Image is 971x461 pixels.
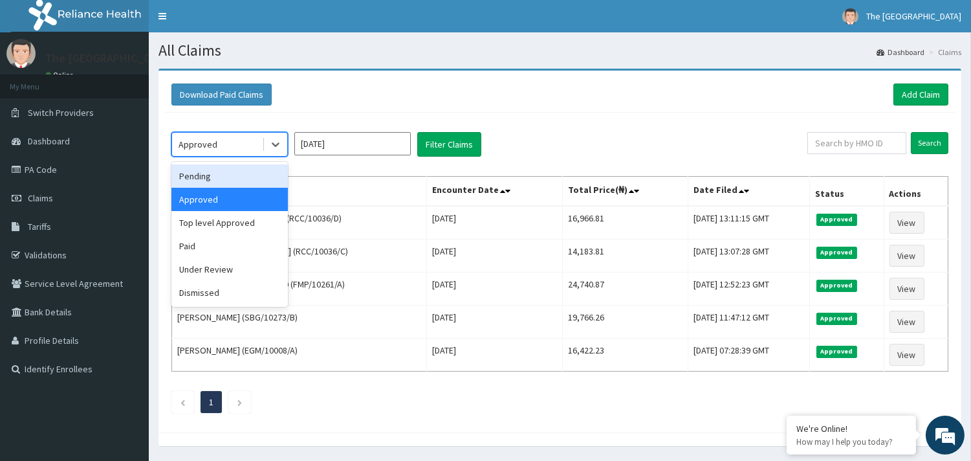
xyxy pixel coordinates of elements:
button: Download Paid Claims [171,84,272,106]
div: We're Online! [796,423,906,434]
a: View [889,344,924,366]
td: [DATE] [426,240,562,273]
td: 16,966.81 [562,206,688,240]
td: [DATE] 13:07:28 GMT [688,240,810,273]
a: View [889,311,924,333]
div: Under Review [171,258,288,281]
img: User Image [842,8,858,25]
p: How may I help you today? [796,436,906,447]
img: User Image [6,39,36,68]
span: Claims [28,192,53,204]
div: Pending [171,164,288,188]
a: Next page [237,396,243,408]
td: Setemifunmi [PERSON_NAME] (RCC/10036/C) [172,240,427,273]
div: Approved [171,188,288,211]
div: Minimize live chat window [212,6,243,38]
span: Approved [816,214,857,225]
td: [PERSON_NAME] (SBG/10273/B) [172,306,427,339]
th: Date Filed [688,177,810,207]
button: Filter Claims [417,132,481,157]
td: [DATE] [426,339,562,372]
span: Approved [816,247,857,258]
a: Page 1 is your current page [209,396,213,408]
td: [DATE] 11:47:12 GMT [688,306,810,339]
td: [PERSON_NAME] (EGM/10008/A) [172,339,427,372]
li: Claims [926,47,961,58]
p: The [GEOGRAPHIC_DATA] [45,52,175,64]
input: Select Month and Year [294,132,411,155]
th: Encounter Date [426,177,562,207]
input: Search by HMO ID [807,132,906,154]
td: Seteminire [PERSON_NAME] (RCC/10036/D) [172,206,427,240]
div: Top level Approved [171,211,288,234]
span: Dashboard [28,135,70,147]
a: Previous page [180,396,186,408]
th: Name [172,177,427,207]
input: Search [911,132,948,154]
h1: All Claims [158,42,961,59]
a: Dashboard [877,47,924,58]
th: Actions [884,177,948,207]
td: [DATE] 12:52:23 GMT [688,273,810,306]
td: [DATE] [426,273,562,306]
a: View [889,212,924,234]
span: The [GEOGRAPHIC_DATA] [866,10,961,22]
a: Online [45,71,76,80]
img: d_794563401_company_1708531726252_794563401 [24,65,52,97]
a: Add Claim [893,84,948,106]
div: Dismissed [171,281,288,304]
div: Chat with us now [67,73,217,89]
td: 14,183.81 [562,240,688,273]
td: [DATE] [426,206,562,240]
th: Status [810,177,884,207]
td: 24,740.87 [562,273,688,306]
td: 19,766.26 [562,306,688,339]
span: Approved [816,346,857,357]
td: [PERSON_NAME] ALIGHE 0090 (FMP/10261/A) [172,273,427,306]
span: Tariffs [28,221,51,232]
div: Paid [171,234,288,258]
span: Approved [816,313,857,324]
div: Approved [179,138,217,151]
th: Total Price(₦) [562,177,688,207]
a: View [889,245,924,267]
span: We're online! [75,144,179,275]
span: Approved [816,280,857,291]
span: Switch Providers [28,107,94,118]
td: [DATE] [426,306,562,339]
td: [DATE] 07:28:39 GMT [688,339,810,372]
td: [DATE] 13:11:15 GMT [688,206,810,240]
textarea: Type your message and hit 'Enter' [6,316,246,361]
td: 16,422.23 [562,339,688,372]
a: View [889,278,924,300]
